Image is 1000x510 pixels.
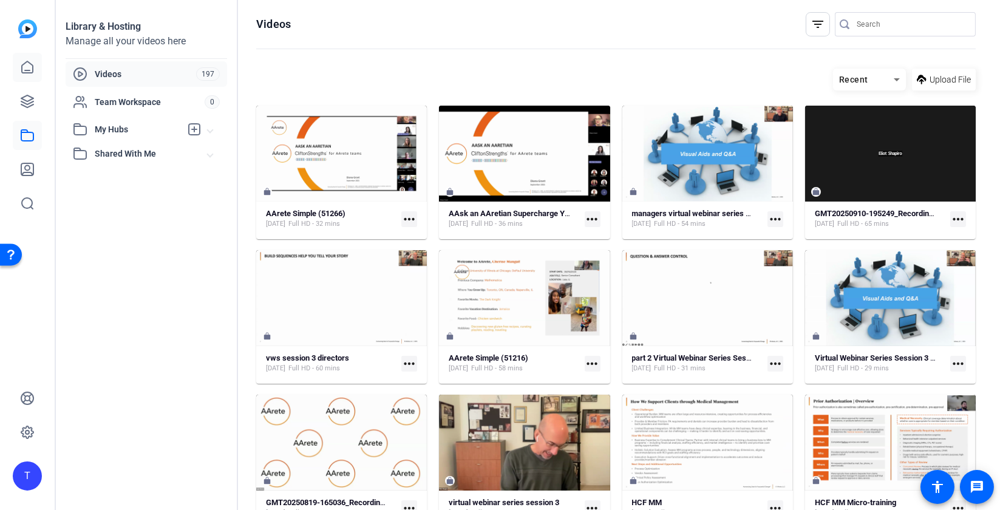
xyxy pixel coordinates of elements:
[815,498,896,507] strong: HCF MM Micro-training
[632,219,651,229] span: [DATE]
[632,209,780,218] strong: managers virtual webinar series session 3
[401,356,417,372] mat-icon: more_horiz
[585,356,600,372] mat-icon: more_horiz
[950,356,966,372] mat-icon: more_horiz
[95,68,196,80] span: Videos
[815,353,967,362] strong: Virtual Webinar Series Session 3 - Directors
[66,117,227,141] mat-expansion-panel-header: My Hubs
[95,148,208,160] span: Shared With Me
[449,209,746,218] strong: AAsk an AAretian Supercharge Your Strengths-20250910_125602-Meeting Recording
[401,211,417,227] mat-icon: more_horiz
[815,209,945,229] a: GMT20250910-195249_Recording_1920x1080[DATE]Full HD - 65 mins
[196,67,220,81] span: 197
[815,364,834,373] span: [DATE]
[767,356,783,372] mat-icon: more_horiz
[449,498,559,507] strong: virtual webinar series session 3
[256,17,291,32] h1: Videos
[266,498,426,507] strong: GMT20250819-165036_Recording_1920x1080
[288,219,340,229] span: Full HD - 32 mins
[655,364,706,373] span: Full HD - 31 mins
[837,364,889,373] span: Full HD - 29 mins
[655,219,706,229] span: Full HD - 54 mins
[815,219,834,229] span: [DATE]
[66,141,227,166] mat-expansion-panel-header: Shared With Me
[18,19,37,38] img: blue-gradient.svg
[857,17,966,32] input: Search
[66,19,227,34] div: Library & Hosting
[288,364,340,373] span: Full HD - 60 mins
[632,364,651,373] span: [DATE]
[471,219,523,229] span: Full HD - 36 mins
[471,364,523,373] span: Full HD - 58 mins
[632,353,763,373] a: part 2 Virtual Webinar Series Session 3 - Directors[DATE]Full HD - 31 mins
[266,353,396,373] a: vws session 3 directors[DATE]Full HD - 60 mins
[930,480,945,494] mat-icon: accessibility
[95,96,205,108] span: Team Workspace
[205,95,220,109] span: 0
[13,461,42,491] div: T
[449,219,468,229] span: [DATE]
[95,123,181,136] span: My Hubs
[449,353,579,373] a: AArete Simple (51216)[DATE]Full HD - 58 mins
[912,69,976,90] button: Upload File
[811,17,825,32] mat-icon: filter_list
[632,353,806,362] strong: part 2 Virtual Webinar Series Session 3 - Directors
[815,353,945,373] a: Virtual Webinar Series Session 3 - Directors[DATE]Full HD - 29 mins
[449,364,468,373] span: [DATE]
[66,34,227,49] div: Manage all your videos here
[632,498,662,507] strong: HCF MM
[266,353,349,362] strong: vws session 3 directors
[950,211,966,227] mat-icon: more_horiz
[266,219,285,229] span: [DATE]
[585,211,600,227] mat-icon: more_horiz
[767,211,783,227] mat-icon: more_horiz
[266,209,396,229] a: AArete Simple (51266)[DATE]Full HD - 32 mins
[632,209,763,229] a: managers virtual webinar series session 3[DATE]Full HD - 54 mins
[266,209,345,218] strong: AArete Simple (51266)
[930,73,971,86] span: Upload File
[449,353,528,362] strong: AArete Simple (51216)
[266,364,285,373] span: [DATE]
[970,480,984,494] mat-icon: message
[839,75,868,84] span: Recent
[815,209,975,218] strong: GMT20250910-195249_Recording_1920x1080
[837,219,889,229] span: Full HD - 65 mins
[449,209,579,229] a: AAsk an AAretian Supercharge Your Strengths-20250910_125602-Meeting Recording[DATE]Full HD - 36 mins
